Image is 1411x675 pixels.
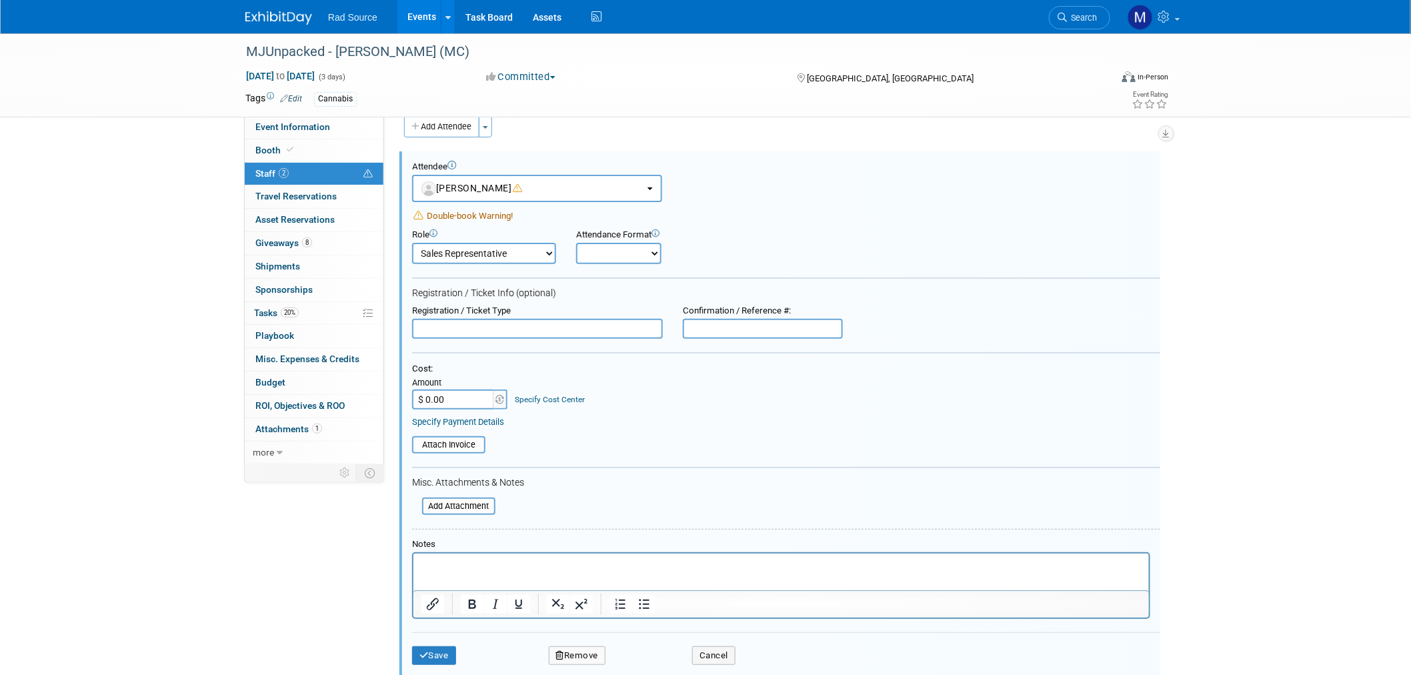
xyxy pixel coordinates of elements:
[281,307,299,317] span: 20%
[427,211,513,221] span: Double-book Warning!
[245,70,315,82] span: [DATE] [DATE]
[254,307,299,318] span: Tasks
[570,595,593,614] button: Superscript
[421,183,523,193] span: [PERSON_NAME]
[245,372,383,394] a: Budget
[255,424,322,434] span: Attachments
[412,378,509,390] div: Amount
[280,94,302,103] a: Edit
[1067,13,1098,23] span: Search
[314,92,357,106] div: Cannabis
[255,377,285,388] span: Budget
[357,464,384,482] td: Toggle Event Tabs
[253,447,274,458] span: more
[312,424,322,434] span: 1
[481,70,561,84] button: Committed
[317,73,345,81] span: (3 days)
[255,400,345,411] span: ROI, Objectives & ROO
[404,116,479,137] button: Add Attendee
[692,646,736,665] button: Cancel
[412,539,1150,550] div: Notes
[412,229,556,241] div: Role
[333,464,357,482] td: Personalize Event Tab Strip
[245,11,312,25] img: ExhibitDay
[807,73,974,83] span: [GEOGRAPHIC_DATA], [GEOGRAPHIC_DATA]
[241,40,1090,64] div: MJUnpacked - [PERSON_NAME] (MC)
[255,330,294,341] span: Playbook
[412,646,456,665] button: Save
[412,161,1160,173] div: Attendee
[515,395,585,404] a: Specify Cost Center
[245,395,383,418] a: ROI, Objectives & ROO
[412,305,663,317] div: Registration / Ticket Type
[245,442,383,464] a: more
[255,168,289,179] span: Staff
[245,139,383,162] a: Booth
[255,145,296,155] span: Booth
[245,255,383,278] a: Shipments
[245,348,383,371] a: Misc. Expenses & Credits
[1122,71,1136,82] img: Format-Inperson.png
[412,287,1160,299] div: Registration / Ticket Info (optional)
[302,237,312,247] span: 8
[245,279,383,301] a: Sponsorships
[547,595,569,614] button: Subscript
[245,325,383,348] a: Playbook
[412,477,1160,489] div: Misc. Attachments & Notes
[413,211,423,221] i: Double-book Warning!
[245,302,383,325] a: Tasks20%
[412,210,1160,222] div: Potential Scheduling Conflict
[245,91,302,107] td: Tags
[245,232,383,255] a: Giveaways8
[279,168,289,178] span: 2
[328,12,377,23] span: Rad Source
[633,595,655,614] button: Bullet list
[255,214,335,225] span: Asset Reservations
[1132,91,1168,98] div: Event Rating
[255,191,337,201] span: Travel Reservations
[484,595,507,614] button: Italic
[1049,6,1110,29] a: Search
[609,595,632,614] button: Numbered list
[255,237,312,248] span: Giveaways
[507,595,530,614] button: Underline
[1128,5,1153,30] img: Melissa Conboy
[421,595,444,614] button: Insert/edit link
[255,354,359,364] span: Misc. Expenses & Credits
[683,305,843,317] div: Confirmation / Reference #:
[576,229,748,241] div: Attendance Format
[1138,72,1169,82] div: In-Person
[287,146,293,153] i: Booth reservation complete
[413,554,1149,590] iframe: Rich Text Area
[255,261,300,271] span: Shipments
[245,116,383,139] a: Event Information
[412,417,504,427] a: Specify Payment Details
[363,168,373,180] span: Potential Scheduling Conflict -- at least one attendee is tagged in another overlapping event.
[549,646,606,665] button: Remove
[245,209,383,231] a: Asset Reservations
[245,185,383,208] a: Travel Reservations
[412,175,662,202] button: [PERSON_NAME]
[1032,69,1169,89] div: Event Format
[274,71,287,81] span: to
[412,364,1160,375] div: Cost:
[461,595,483,614] button: Bold
[245,418,383,441] a: Attachments1
[245,163,383,185] a: Staff2
[255,284,313,295] span: Sponsorships
[255,121,330,132] span: Event Information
